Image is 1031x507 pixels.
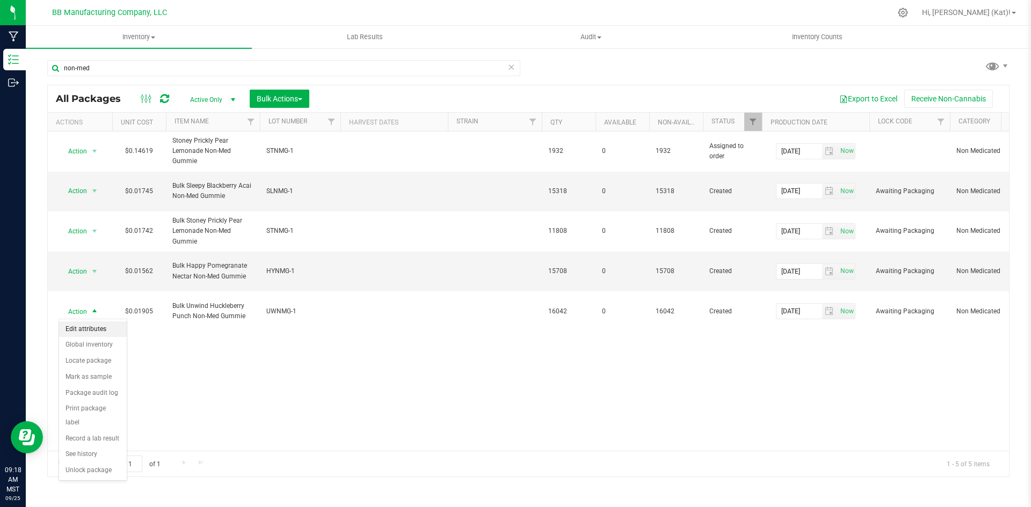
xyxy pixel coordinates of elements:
span: 15318 [656,186,696,196]
span: select [88,224,101,239]
span: 15318 [548,186,589,196]
span: STNMG-1 [266,226,334,236]
span: Bulk Stoney Prickly Pear Lemonade Non-Med Gummie [172,216,253,247]
button: Export to Excel [832,90,904,108]
span: STNMG-1 [266,146,334,156]
span: Set Current date [838,183,856,199]
td: $0.01745 [112,172,166,212]
a: Status [711,117,735,125]
p: 09:18 AM MST [5,465,21,494]
a: Filter [323,113,340,131]
span: Assigned to order [709,141,756,161]
span: HYNMG-1 [266,266,334,276]
span: SLNMG-1 [266,186,334,196]
span: Bulk Actions [257,94,302,103]
span: Set Current date [838,263,856,279]
a: Non-Available [658,119,706,126]
td: $0.01562 [112,252,166,292]
a: Lock Code [878,117,912,125]
span: Stoney Prickly Pear Lemonade Non-Med Gummie [172,136,253,167]
li: Mark as sample [59,369,127,385]
button: Bulk Actions [250,90,309,108]
inline-svg: Manufacturing [8,31,19,42]
input: 1 [123,455,142,472]
td: $0.01905 [112,291,166,331]
span: select [88,264,101,279]
a: Category [959,117,990,125]
button: Receive Non-Cannabis [904,90,993,108]
inline-svg: Outbound [8,77,19,88]
span: 15708 [656,266,696,276]
span: 0 [602,146,643,156]
span: Awaiting Packaging [876,186,943,196]
span: Action [59,304,88,319]
span: select [88,144,101,159]
span: Audit [478,32,703,42]
a: Available [604,119,636,126]
a: Filter [242,113,260,131]
span: select [837,144,855,159]
a: Filter [932,113,950,131]
span: Created [709,266,756,276]
span: Action [59,264,88,279]
a: Filter [744,113,762,131]
span: Created [709,226,756,236]
li: Unlock package [59,462,127,479]
li: Locate package [59,353,127,369]
span: Bulk Unwind Huckleberry Punch Non-Med Gummie [172,301,253,321]
a: Audit [478,26,704,48]
span: Created [709,186,756,196]
div: Actions [56,119,108,126]
iframe: Resource center [11,421,43,453]
span: Awaiting Packaging [876,226,943,236]
td: $0.01742 [112,211,166,252]
li: Print package label [59,401,127,430]
td: $0.14619 [112,131,166,172]
span: select [88,183,101,199]
span: Page of 1 [92,455,169,472]
span: Action [59,224,88,239]
span: Clear [507,60,515,74]
span: UWNMG-1 [266,306,334,317]
span: Awaiting Packaging [876,266,943,276]
span: select [837,264,855,279]
span: 1932 [656,146,696,156]
span: 1932 [548,146,589,156]
span: select [822,264,838,279]
inline-svg: Inventory [8,54,19,65]
a: Filter [524,113,542,131]
span: Inventory [26,32,252,42]
span: Lab Results [332,32,397,42]
span: 16042 [548,306,589,317]
span: Created [709,306,756,317]
span: Bulk Happy Pomegranate Nectar Non-Med Gummie [172,261,253,281]
span: Bulk Sleepy Blackberry Acai Non-Med Gummie [172,181,253,201]
span: 0 [602,266,643,276]
a: Item Name [175,117,209,125]
li: Global inventory [59,337,127,353]
a: Lab Results [252,26,478,48]
input: Search Package ID, Item Name, SKU, Lot or Part Number... [47,60,520,76]
p: 09/25 [5,494,21,502]
span: Hi, [PERSON_NAME] (Kat)! [922,8,1011,17]
span: 11808 [548,226,589,236]
span: 0 [602,186,643,196]
a: Unit Cost [121,119,153,126]
a: Inventory [26,26,252,48]
th: Harvest Dates [340,113,448,131]
span: select [822,144,838,159]
span: select [837,224,855,239]
span: select [837,183,855,199]
div: Manage settings [896,8,910,18]
span: Inventory Counts [778,32,857,42]
span: 15708 [548,266,589,276]
li: Edit attributes [59,321,127,337]
span: All Packages [56,93,132,105]
span: Set Current date [838,143,856,159]
span: Action [59,183,88,199]
li: Package audit log [59,385,127,401]
span: select [822,304,838,319]
a: Qty [550,119,562,126]
span: 0 [602,306,643,317]
span: Set Current date [838,304,856,319]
